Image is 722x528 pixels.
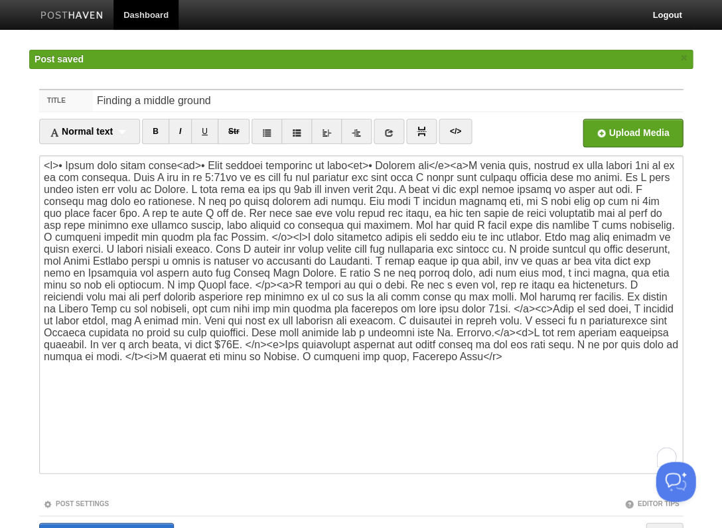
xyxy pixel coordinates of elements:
[39,90,93,111] label: Title
[142,119,169,144] a: CTRL+B
[35,54,84,64] span: Post saved
[252,119,282,144] a: Unordered list
[40,11,104,21] img: Posthaven-bar
[228,127,240,136] del: Str
[374,119,404,144] a: Insert link
[169,119,192,144] a: CTRL+I
[417,127,426,136] img: pagebreak-icon.png
[311,119,342,144] a: Outdent
[341,119,372,144] a: Indent
[191,119,218,144] a: CTRL+U
[678,50,689,66] a: ×
[406,119,437,144] a: Insert Read More
[624,499,679,507] a: Editor Tips
[50,126,113,137] span: Normal text
[39,155,683,474] textarea: To enrich screen reader interactions, please activate Accessibility in Grammarly extension settings
[656,462,695,501] iframe: Help Scout Beacon - Open
[43,499,109,507] a: Post Settings
[281,119,312,144] a: Ordered list
[439,119,471,144] a: Edit HTML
